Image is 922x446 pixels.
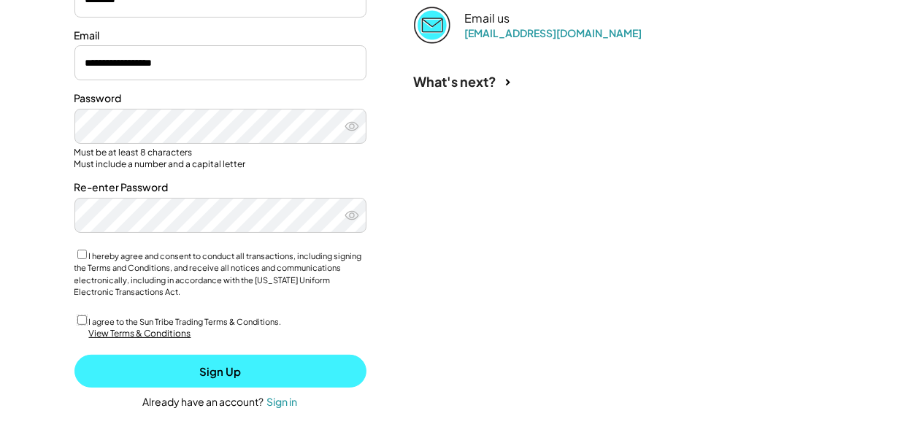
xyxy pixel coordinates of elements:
[414,7,450,43] img: Email%202%403x.png
[267,395,298,408] div: Sign in
[89,328,191,340] div: View Terms & Conditions
[74,355,366,388] button: Sign Up
[74,251,362,297] label: I hereby agree and consent to conduct all transactions, including signing the Terms and Condition...
[465,11,510,26] div: Email us
[74,180,366,195] div: Re-enter Password
[74,147,366,169] div: Must be at least 8 characters Must include a number and a capital letter
[74,91,366,106] div: Password
[465,26,642,39] a: [EMAIL_ADDRESS][DOMAIN_NAME]
[414,73,497,90] div: What's next?
[74,28,366,43] div: Email
[143,395,264,410] div: Already have an account?
[89,317,282,326] label: I agree to the Sun Tribe Trading Terms & Conditions.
